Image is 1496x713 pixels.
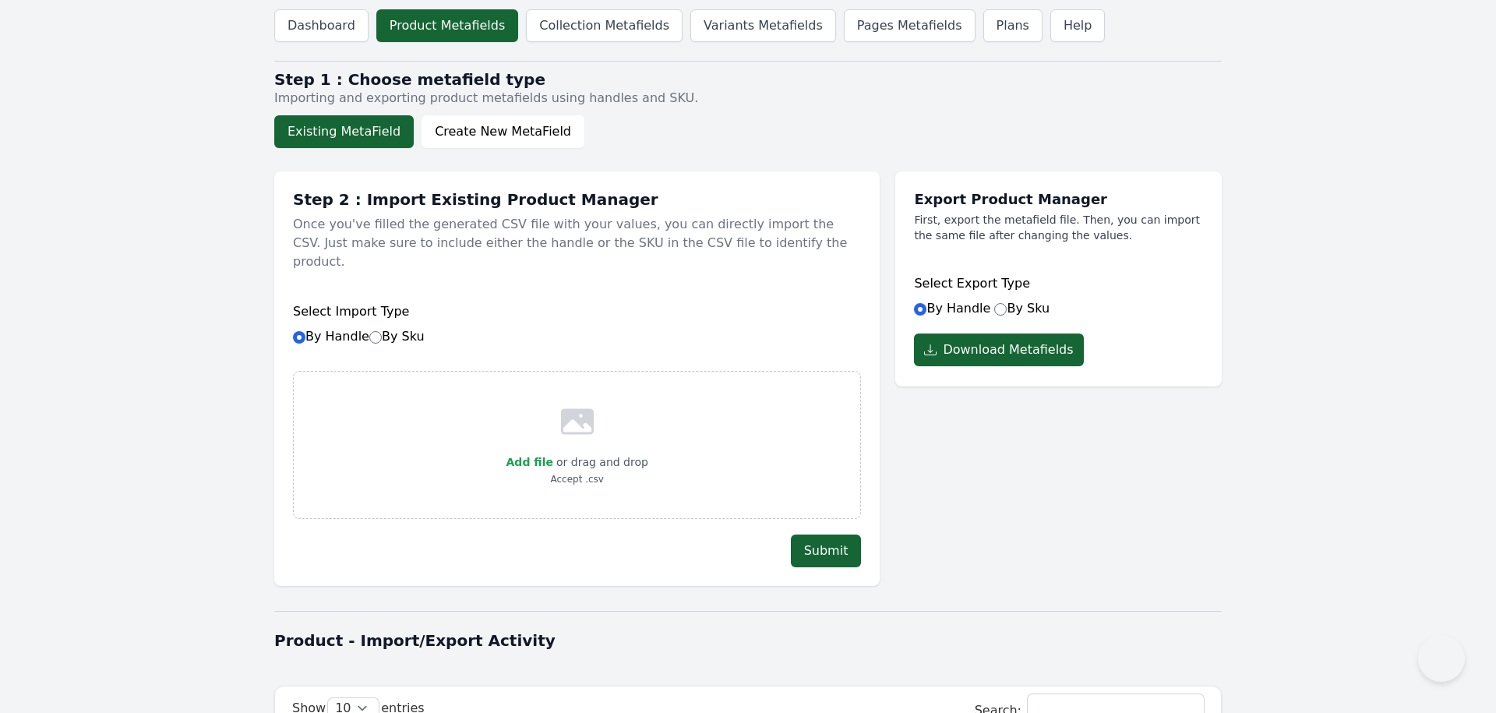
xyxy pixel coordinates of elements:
a: Collection Metafields [526,9,683,42]
a: Plans [983,9,1043,42]
input: By HandleBy Sku [293,331,305,344]
label: By Sku [369,329,425,344]
a: Product Metafields [376,9,518,42]
p: Once you've filled the generated CSV file with your values, you can directly import the CSV. Just... [293,209,861,277]
button: Submit [791,535,862,567]
p: Importing and exporting product metafields using handles and SKU. [274,89,1222,108]
p: Accept .csv [506,471,648,487]
button: Download Metafields [914,334,1083,366]
input: By Sku [994,303,1007,316]
iframe: Toggle Customer Support [1418,635,1465,682]
h6: Select Import Type [293,302,861,321]
button: Create New MetaField [422,115,584,148]
a: Help [1050,9,1105,42]
label: By Sku [994,301,1050,316]
h1: Product - Import/Export Activity [274,630,1222,651]
label: By Handle [914,301,990,316]
h1: Export Product Manager [914,190,1203,209]
input: By Sku [369,331,382,344]
a: Variants Metafields [690,9,836,42]
span: Add file [506,456,553,468]
h2: Step 1 : Choose metafield type [274,70,1222,89]
input: By Handle [914,303,926,316]
h1: Step 2 : Import Existing Product Manager [293,190,861,209]
label: By Handle [293,329,425,344]
p: First, export the metafield file. Then, you can import the same file after changing the values. [914,212,1203,243]
p: or drag and drop [553,453,648,471]
a: Dashboard [274,9,369,42]
button: Existing MetaField [274,115,414,148]
a: Pages Metafields [844,9,976,42]
h6: Select Export Type [914,274,1203,293]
